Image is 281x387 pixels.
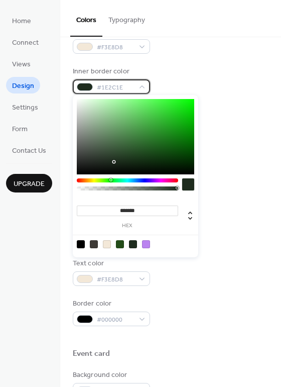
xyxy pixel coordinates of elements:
[73,66,148,77] div: Inner border color
[77,240,85,248] div: rgb(0, 0, 0)
[73,370,148,380] div: Background color
[73,258,148,269] div: Text color
[14,179,45,189] span: Upgrade
[103,240,111,248] div: rgb(243, 232, 216)
[6,55,37,72] a: Views
[129,240,137,248] div: rgb(30, 44, 30)
[97,42,134,53] span: #F3E8D8
[73,299,148,309] div: Border color
[97,274,134,285] span: #F3E8D8
[77,223,178,229] label: hex
[12,81,34,91] span: Design
[6,142,52,158] a: Contact Us
[12,16,31,27] span: Home
[6,77,40,93] a: Design
[12,103,38,113] span: Settings
[12,124,28,135] span: Form
[6,174,52,192] button: Upgrade
[6,34,45,50] a: Connect
[142,240,150,248] div: rgb(186, 131, 240)
[97,82,134,93] span: #1E2C1E
[97,315,134,325] span: #000000
[12,38,39,48] span: Connect
[12,146,46,156] span: Contact Us
[6,12,37,29] a: Home
[116,240,124,248] div: rgb(35, 76, 24)
[6,99,44,115] a: Settings
[73,349,110,359] div: Event card
[90,240,98,248] div: rgb(61, 58, 54)
[12,59,31,70] span: Views
[6,120,34,137] a: Form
